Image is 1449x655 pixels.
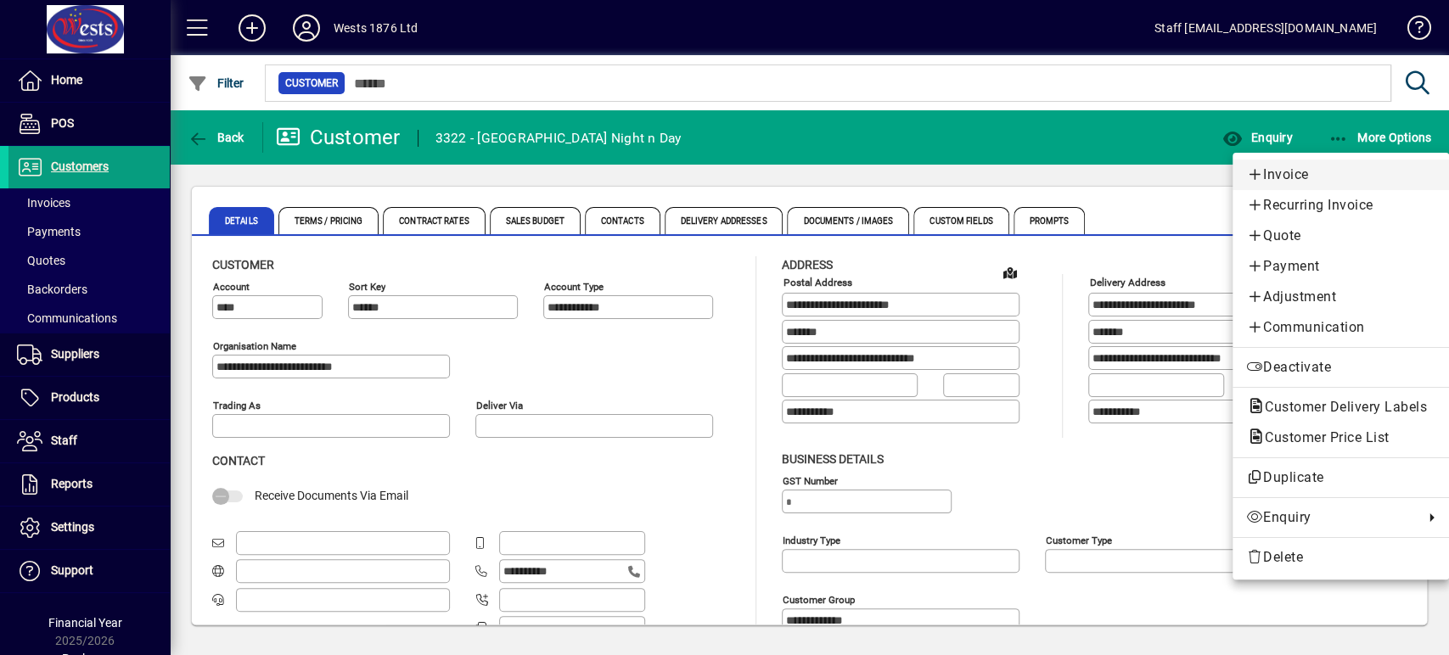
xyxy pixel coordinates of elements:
[1246,357,1435,378] span: Deactivate
[1246,226,1435,246] span: Quote
[1246,317,1435,338] span: Communication
[1246,467,1435,488] span: Duplicate
[1233,352,1449,383] button: Deactivate customer
[1246,195,1435,216] span: Recurring Invoice
[1246,507,1415,528] span: Enquiry
[1246,399,1435,415] span: Customer Delivery Labels
[1246,429,1398,445] span: Customer Price List
[1246,256,1435,277] span: Payment
[1246,165,1435,185] span: Invoice
[1246,287,1435,307] span: Adjustment
[1246,547,1435,568] span: Delete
